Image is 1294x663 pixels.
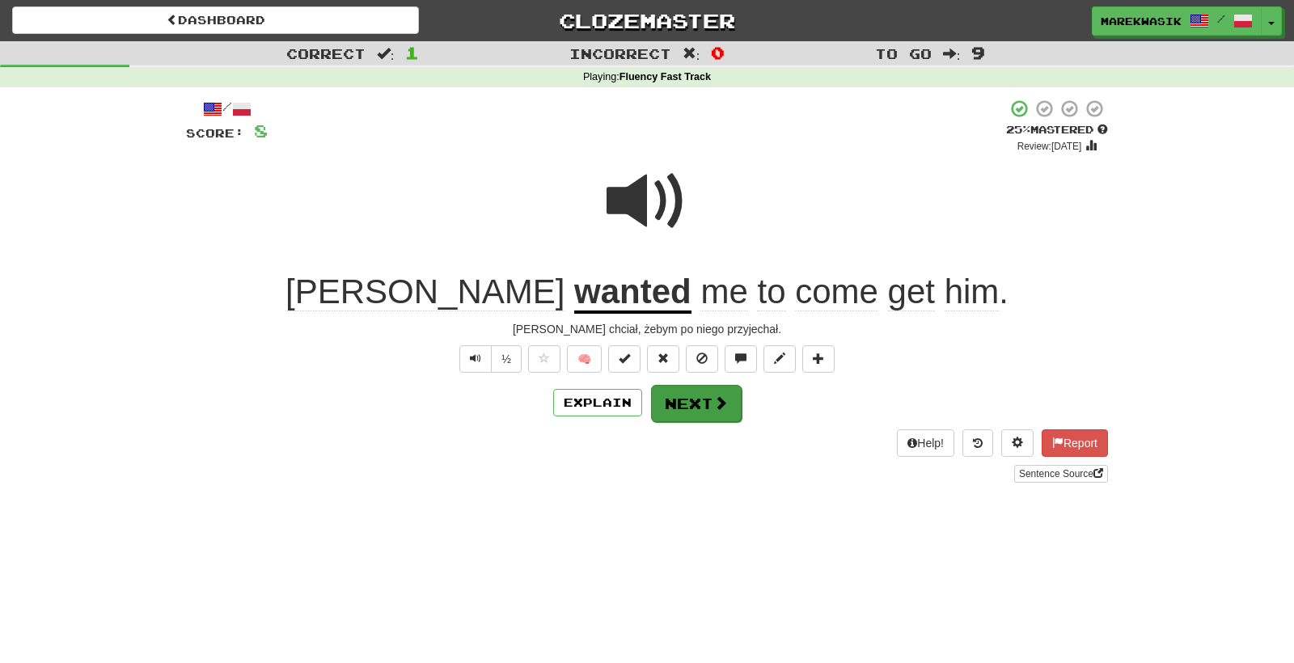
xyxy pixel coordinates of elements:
button: Round history (alt+y) [962,429,993,457]
button: Reset to 0% Mastered (alt+r) [647,345,679,373]
small: Review: [DATE] [1017,141,1082,152]
span: Score: [186,126,244,140]
button: Ignore sentence (alt+i) [686,345,718,373]
button: Help! [897,429,954,457]
span: [PERSON_NAME] [285,272,565,311]
button: Explain [553,389,642,416]
span: get [888,272,935,311]
span: MarekWasik [1101,14,1182,28]
button: Set this sentence to 100% Mastered (alt+m) [608,345,641,373]
div: / [186,99,268,119]
u: wanted [574,272,691,314]
button: ½ [491,345,522,373]
button: Discuss sentence (alt+u) [725,345,757,373]
button: 🧠 [567,345,602,373]
button: Favorite sentence (alt+f) [528,345,560,373]
span: 1 [405,43,419,62]
span: Incorrect [569,45,671,61]
div: Mastered [1006,123,1108,137]
button: Play sentence audio (ctl+space) [459,345,492,373]
button: Edit sentence (alt+d) [763,345,796,373]
span: To go [875,45,932,61]
span: / [1217,13,1225,24]
span: 25 % [1006,123,1030,136]
button: Report [1042,429,1108,457]
a: Dashboard [12,6,419,34]
div: Text-to-speech controls [456,345,522,373]
span: : [683,47,700,61]
button: Add to collection (alt+a) [802,345,835,373]
a: MarekWasik / [1092,6,1262,36]
strong: Fluency Fast Track [620,71,711,82]
span: 8 [254,120,268,141]
span: . [691,272,1009,311]
div: [PERSON_NAME] chciał, żebym po niego przyjechał. [186,321,1108,337]
span: come [795,272,878,311]
span: : [943,47,961,61]
span: : [377,47,395,61]
button: Next [651,385,742,422]
span: me [700,272,747,311]
a: Clozemaster [443,6,850,35]
span: him [945,272,1000,311]
span: 0 [711,43,725,62]
span: to [757,272,785,311]
span: 9 [971,43,985,62]
span: Correct [286,45,366,61]
a: Sentence Source [1014,465,1108,483]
